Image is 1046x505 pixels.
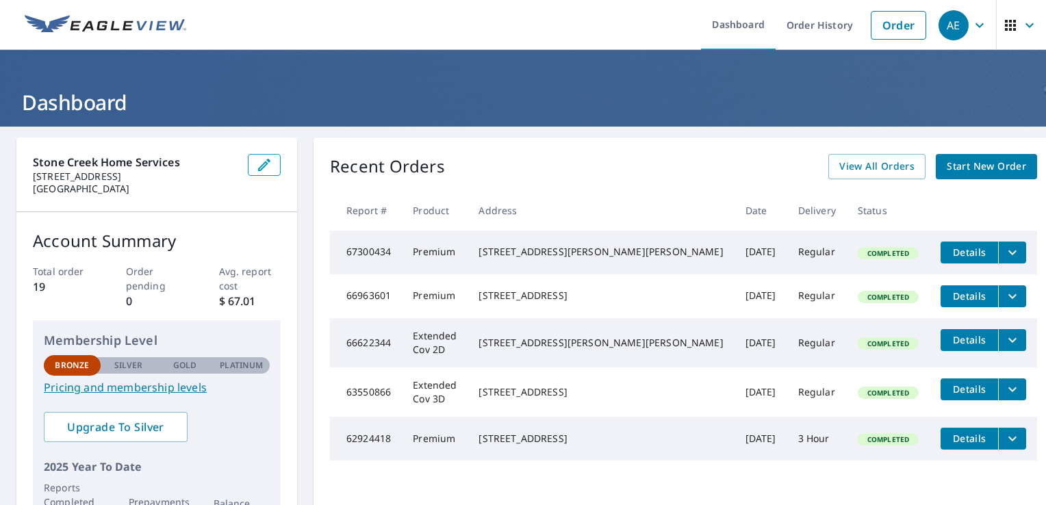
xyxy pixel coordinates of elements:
span: Details [949,289,990,302]
span: Details [949,333,990,346]
td: 66963601 [330,274,402,318]
td: [DATE] [735,231,787,274]
div: [STREET_ADDRESS][PERSON_NAME][PERSON_NAME] [479,336,723,350]
p: Silver [114,359,143,372]
h1: Dashboard [16,88,1030,116]
span: Completed [859,388,917,398]
td: 63550866 [330,367,402,417]
div: [STREET_ADDRESS] [479,289,723,302]
button: detailsBtn-66622344 [941,329,998,351]
td: [DATE] [735,274,787,318]
a: View All Orders [828,154,926,179]
span: Details [949,246,990,259]
span: Details [949,432,990,445]
th: Delivery [787,190,847,231]
span: Upgrade To Silver [55,419,177,435]
td: [DATE] [735,318,787,367]
td: Regular [787,318,847,367]
th: Date [735,190,787,231]
td: 67300434 [330,231,402,274]
th: Product [402,190,468,231]
p: Recent Orders [330,154,445,179]
td: [DATE] [735,417,787,461]
p: 2025 Year To Date [44,458,270,475]
td: Regular [787,367,847,417]
button: filesDropdownBtn-67300434 [998,242,1026,263]
td: Premium [402,274,468,318]
td: 3 Hour [787,417,847,461]
p: Stone Creek Home Services [33,154,237,170]
td: Regular [787,274,847,318]
button: filesDropdownBtn-63550866 [998,378,1026,400]
span: Details [949,383,990,396]
a: Start New Order [936,154,1037,179]
p: Account Summary [33,229,281,253]
p: $ 67.01 [219,293,281,309]
button: filesDropdownBtn-62924418 [998,428,1026,450]
div: [STREET_ADDRESS][PERSON_NAME][PERSON_NAME] [479,245,723,259]
span: Completed [859,435,917,444]
th: Report # [330,190,402,231]
p: Order pending [126,264,188,293]
button: filesDropdownBtn-66622344 [998,329,1026,351]
button: detailsBtn-67300434 [941,242,998,263]
p: Total order [33,264,95,279]
p: Platinum [220,359,263,372]
p: 0 [126,293,188,309]
td: Extended Cov 2D [402,318,468,367]
th: Status [847,190,930,231]
span: Completed [859,248,917,258]
button: detailsBtn-62924418 [941,428,998,450]
td: [DATE] [735,367,787,417]
p: 19 [33,279,95,295]
td: Premium [402,417,468,461]
span: Completed [859,292,917,302]
td: Extended Cov 3D [402,367,468,417]
a: Upgrade To Silver [44,412,188,442]
button: detailsBtn-63550866 [941,378,998,400]
td: 62924418 [330,417,402,461]
button: filesDropdownBtn-66963601 [998,285,1026,307]
span: Start New Order [947,158,1026,175]
div: [STREET_ADDRESS] [479,432,723,445]
p: Membership Level [44,331,270,350]
a: Pricing and membership levels [44,379,270,396]
td: Regular [787,231,847,274]
div: [STREET_ADDRESS] [479,385,723,399]
span: Completed [859,339,917,348]
td: 66622344 [330,318,402,367]
div: AE [939,10,969,40]
th: Address [468,190,734,231]
td: Premium [402,231,468,274]
p: Avg. report cost [219,264,281,293]
p: Bronze [55,359,89,372]
p: [STREET_ADDRESS] [33,170,237,183]
p: Gold [173,359,196,372]
span: View All Orders [839,158,915,175]
a: Order [871,11,926,40]
img: EV Logo [25,15,186,36]
p: [GEOGRAPHIC_DATA] [33,183,237,195]
button: detailsBtn-66963601 [941,285,998,307]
